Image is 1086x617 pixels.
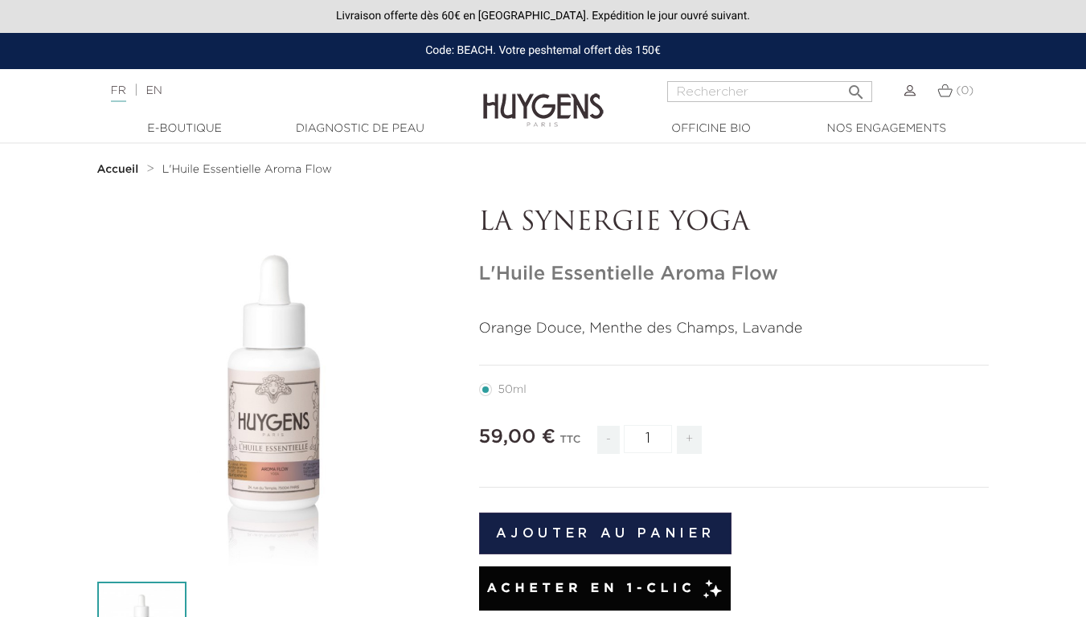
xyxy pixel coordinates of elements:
[105,121,265,137] a: E-Boutique
[846,78,866,97] i: 
[479,318,990,340] p: Orange Douce, Menthe des Champs, Lavande
[97,164,139,175] strong: Accueil
[559,423,580,466] div: TTC
[483,67,604,129] img: Huygens
[624,425,672,453] input: Quantité
[103,81,441,100] div: |
[479,383,546,396] label: 50ml
[677,426,703,454] span: +
[597,426,620,454] span: -
[806,121,967,137] a: Nos engagements
[162,164,332,175] span: L'Huile Essentielle Aroma Flow
[667,81,872,102] input: Rechercher
[842,76,871,98] button: 
[479,208,990,239] p: LA SYNERGIE YOGA
[956,85,973,96] span: (0)
[479,263,990,286] h1: L'Huile Essentielle Aroma Flow
[280,121,441,137] a: Diagnostic de peau
[111,85,126,102] a: FR
[97,163,142,176] a: Accueil
[479,513,732,554] button: Ajouter au panier
[479,427,556,447] span: 59,00 €
[145,85,162,96] a: EN
[162,163,332,176] a: L'Huile Essentielle Aroma Flow
[631,121,792,137] a: Officine Bio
